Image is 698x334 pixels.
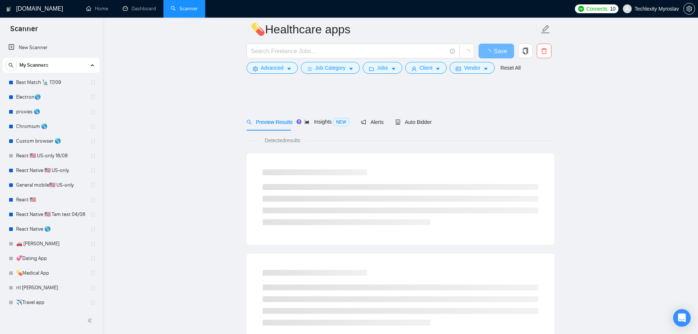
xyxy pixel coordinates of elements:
a: React Native 🇺🇸 US-only [16,163,86,178]
div: Open Intercom Messenger [673,309,691,327]
span: Jobs [377,64,388,72]
span: caret-down [435,66,440,71]
a: General mobile🇺🇸 US-only [16,178,86,192]
span: holder [90,182,96,188]
button: Save [479,44,514,58]
span: holder [90,241,96,247]
span: area-chart [304,119,310,124]
span: My Scanners [19,58,48,73]
span: caret-down [391,66,396,71]
a: React 🇺🇸 US-only 18/08 [16,148,86,163]
span: info-circle [450,49,455,54]
span: delete [537,48,551,54]
span: holder [90,256,96,261]
a: rtl [PERSON_NAME] [16,280,86,295]
img: upwork-logo.png [578,6,584,12]
span: holder [90,153,96,159]
span: setting [684,6,695,12]
span: loading [485,49,494,55]
a: 💞Dating App [16,251,86,266]
span: double-left [87,317,95,324]
span: Client [420,64,433,72]
a: Chromium 🌎 [16,119,86,134]
input: Search Freelance Jobs... [251,47,447,56]
span: NEW [333,118,349,126]
span: holder [90,285,96,291]
span: holder [90,197,96,203]
span: folder [369,66,374,71]
a: proxies 🌎 [16,104,86,119]
span: holder [90,94,96,100]
span: loading [464,49,470,56]
button: search [5,59,17,71]
div: Tooltip anchor [296,118,302,125]
span: Detected results [259,136,305,144]
span: Preview Results [247,119,293,125]
a: Custom browser 🌎 [16,134,86,148]
span: 10 [610,5,616,13]
a: ✈️Travel app [16,295,86,310]
span: Vendor [464,64,480,72]
span: Advanced [261,64,284,72]
span: holder [90,270,96,276]
span: copy [518,48,532,54]
button: folderJobscaret-down [363,62,402,74]
a: Electron🌎 [16,90,86,104]
span: caret-down [483,66,488,71]
button: copy [518,44,533,58]
span: edit [541,25,550,34]
button: barsJob Categorycaret-down [301,62,360,74]
a: setting [683,6,695,12]
span: holder [90,212,96,217]
span: search [247,120,252,125]
li: New Scanner [3,40,100,55]
span: bars [307,66,312,71]
a: React Native 🇺🇸 Tam test 04/08 [16,207,86,222]
span: setting [253,66,258,71]
a: Reset All [501,64,521,72]
span: Alerts [361,119,384,125]
span: holder [90,124,96,129]
a: dashboardDashboard [123,5,156,12]
span: Insights [304,119,349,125]
span: holder [90,226,96,232]
a: homeHome [86,5,108,12]
span: user [625,6,630,11]
button: setting [683,3,695,15]
span: Save [494,47,507,56]
input: Scanner name... [251,20,539,38]
a: React 🇺🇸 [16,192,86,207]
span: notification [361,120,366,125]
span: Job Category [315,64,346,72]
button: userClientcaret-down [405,62,447,74]
button: idcardVendorcaret-down [450,62,494,74]
span: Connects: [586,5,608,13]
span: holder [90,109,96,115]
button: settingAdvancedcaret-down [247,62,298,74]
span: Scanner [4,23,44,39]
span: caret-down [348,66,354,71]
span: holder [90,300,96,305]
span: robot [395,120,400,125]
a: Best Match 🗽 17/09 [16,75,86,90]
span: Auto Bidder [395,119,432,125]
a: 💊Medical App [16,266,86,280]
span: caret-down [287,66,292,71]
span: search [5,63,16,68]
img: logo [6,3,11,15]
a: searchScanner [171,5,198,12]
button: delete [537,44,551,58]
a: React Native 🌎 [16,222,86,236]
a: 🚗 [PERSON_NAME] [16,236,86,251]
span: holder [90,80,96,85]
span: user [411,66,417,71]
a: New Scanner [8,40,94,55]
span: holder [90,138,96,144]
span: idcard [456,66,461,71]
span: holder [90,168,96,173]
